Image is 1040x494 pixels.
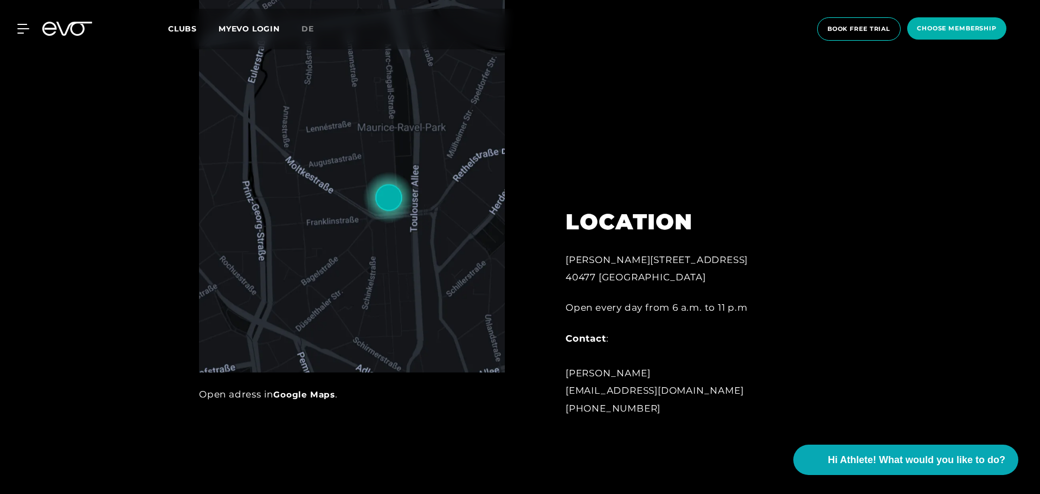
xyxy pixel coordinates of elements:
[566,333,606,344] strong: Contact
[566,330,804,417] div: : [PERSON_NAME] [EMAIL_ADDRESS][DOMAIN_NAME] [PHONE_NUMBER]
[199,386,505,403] div: Open adress in .
[168,23,219,34] a: Clubs
[273,389,335,400] a: Google Maps
[814,17,904,41] a: book free trial
[566,209,804,235] h2: LOCATION
[301,23,327,35] a: de
[917,24,997,33] span: choose membership
[168,24,197,34] span: Clubs
[793,445,1018,475] button: Hi Athlete! What would you like to do?
[566,251,804,286] div: [PERSON_NAME][STREET_ADDRESS] 40477 [GEOGRAPHIC_DATA]
[301,24,314,34] span: de
[904,17,1010,41] a: choose membership
[827,24,890,34] span: book free trial
[219,24,280,34] a: MYEVO LOGIN
[828,453,1005,467] span: Hi Athlete! What would you like to do?
[566,299,804,316] div: Open every day from 6 a.m. to 11 p.m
